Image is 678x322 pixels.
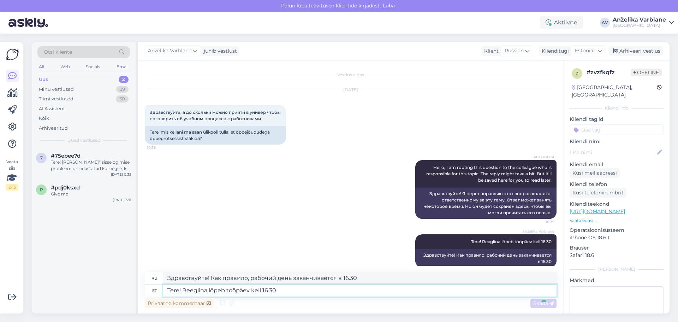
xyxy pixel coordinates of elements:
span: Anželika Varblane [522,229,554,234]
div: [DATE] 3:11 [113,197,131,203]
span: Здравствуйте, а до скольки можно прийти в универ чтобы поговорить об учебном процессе с работниками [150,110,282,121]
div: AI Assistent [39,105,65,112]
div: Vestlus algas [145,72,557,78]
p: Brauser [570,244,664,252]
div: Klient [481,47,499,55]
span: Offline [631,69,662,76]
div: Tiimi vestlused [39,95,73,103]
div: Klienditugi [539,47,569,55]
div: Küsi telefoninumbrit [570,188,626,198]
div: Arhiveeritud [39,125,68,132]
p: Klienditeekond [570,200,664,208]
div: Give me [51,191,131,197]
div: 30 [116,95,129,103]
span: 7 [40,155,43,160]
div: Vaata siia [6,159,18,191]
div: AV [600,18,610,28]
div: Küsi meiliaadressi [570,168,620,178]
div: Tere, mis kellani ma saan ülikooli tulla, et õppejõududega õppeprotsessist rääkida? [145,126,286,145]
span: Russian [505,47,524,55]
input: Lisa tag [570,124,664,135]
div: Uus [39,76,48,83]
p: Kliendi telefon [570,181,664,188]
div: [DATE] [145,87,557,93]
div: 39 [116,86,129,93]
span: p [40,187,43,192]
img: Askly Logo [6,48,19,61]
span: #75ebee7d [51,153,81,159]
span: z [576,71,578,76]
span: AI Assistent [528,154,554,160]
div: Kõik [39,115,49,122]
p: iPhone OS 18.6.1 [570,234,664,241]
div: Socials [84,62,102,71]
span: Tere! Reeglina lõpeb tööpäev kell 16.30 [471,239,552,244]
div: All [37,62,46,71]
div: Anželika Varblane [613,17,666,23]
div: juhib vestlust [201,47,237,55]
p: Operatsioonisüsteem [570,227,664,234]
div: Web [59,62,71,71]
span: Otsi kliente [44,48,72,56]
p: Märkmed [570,277,664,284]
a: Anželika Varblane[GEOGRAPHIC_DATA] [613,17,674,28]
span: Hello, I am routing this question to the colleague who is responsible for this topic. The reply m... [426,165,553,183]
div: Arhiveeri vestlus [609,46,663,56]
div: [DATE] 0:35 [111,172,131,177]
span: 10:39 [147,145,173,150]
div: [GEOGRAPHIC_DATA], [GEOGRAPHIC_DATA] [572,84,657,99]
div: 2 / 3 [6,184,18,191]
input: Lisa nimi [570,148,656,156]
p: Kliendi tag'id [570,116,664,123]
p: Kliendi email [570,161,664,168]
p: Kliendi nimi [570,138,664,145]
span: 10:39 [528,219,554,224]
span: Uued vestlused [67,137,100,144]
span: Luba [381,2,397,9]
span: #pdj0ksxd [51,185,80,191]
span: Anželika Varblane [148,47,191,55]
div: Aktiivne [540,16,583,29]
div: Minu vestlused [39,86,74,93]
p: Safari 18.6 [570,252,664,259]
div: Здравствуйте! Я перенаправляю этот вопрос коллеге, ответственному за эту тему. Ответ может занять... [415,188,557,219]
div: Kliendi info [570,105,664,111]
div: 2 [119,76,129,83]
div: # zvzfkqfz [587,68,631,77]
div: [GEOGRAPHIC_DATA] [613,23,666,28]
div: Email [115,62,130,71]
span: Estonian [575,47,596,55]
a: [URL][DOMAIN_NAME] [570,208,625,215]
div: Здравствуйте! Как правило, рабочий день заканчивается в 16.30 [415,249,557,268]
p: Vaata edasi ... [570,217,664,224]
div: Tere! [PERSON_NAME]'i sisselogimise probleem on edastatud kolleegile, kes saab teid selles osas a... [51,159,131,172]
div: [PERSON_NAME] [570,266,664,273]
